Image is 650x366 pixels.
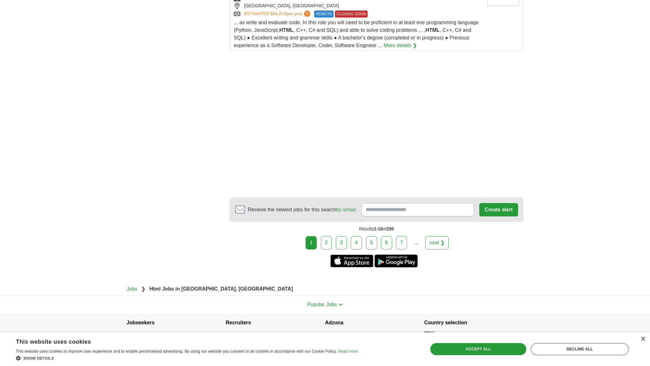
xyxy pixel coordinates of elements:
[335,11,368,18] span: CLOSING SOON
[410,236,423,249] div: ...
[351,236,362,250] a: 4
[396,236,407,250] a: 7
[387,226,394,231] span: 295
[16,355,358,361] div: Show details
[424,332,434,339] img: US flag
[24,356,54,361] span: Show details
[321,236,332,250] a: 2
[141,286,145,292] span: ❯
[234,3,482,9] div: [GEOGRAPHIC_DATA], [GEOGRAPHIC_DATA]
[149,286,293,292] strong: Html Jobs in [GEOGRAPHIC_DATA], [GEOGRAPHIC_DATA]
[381,236,392,250] a: 6
[479,203,518,216] button: Create alert
[375,255,418,267] a: Get the Android app
[430,343,526,355] div: Accept all
[304,11,310,17] span: ?
[384,42,417,49] a: More details ❯
[424,314,523,332] h4: Country selection
[425,27,439,33] strong: HTML
[244,11,312,18] a: ESTIMATED:$94,819per year?
[338,349,358,354] a: Read more, opens a new window
[640,337,645,341] div: Close
[279,27,293,33] strong: HTML
[336,207,355,212] a: by email
[230,56,523,193] iframe: Ads by Google
[306,236,317,250] div: 1
[234,20,479,48] span: ... as write and evaluate code. In this role you will need to be proficient in at least one progr...
[16,336,342,346] div: This website uses cookies
[127,286,137,292] a: Jobs
[307,302,337,307] span: Popular Jobs
[374,226,383,231] span: 1-10
[336,236,347,250] a: 3
[366,236,377,250] a: 5
[330,255,373,267] a: Get the iPhone app
[338,303,343,306] img: toggle icon
[531,343,629,355] div: Decline all
[270,11,287,16] span: $94,819
[16,349,337,354] span: This website uses cookies to improve user experience and to enable personalised advertising. By u...
[425,236,449,250] a: next ❯
[230,222,523,236] div: Results of
[248,206,356,214] span: Receive the newest jobs for this search :
[314,11,334,18] span: REMOTE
